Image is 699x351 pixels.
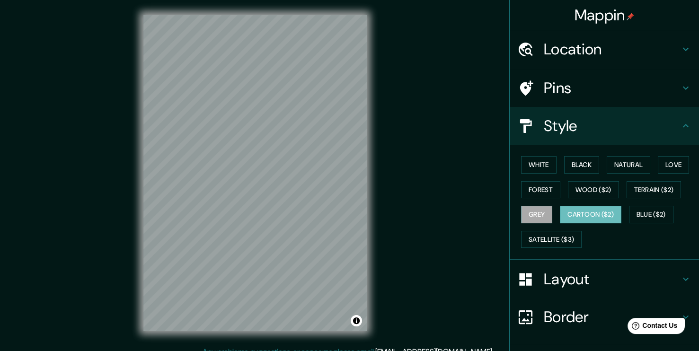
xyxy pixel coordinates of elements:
button: Forest [521,181,560,199]
button: Blue ($2) [629,206,673,223]
div: Style [510,107,699,145]
button: Grey [521,206,552,223]
h4: Layout [544,270,680,289]
button: Wood ($2) [568,181,619,199]
div: Layout [510,260,699,298]
div: Border [510,298,699,336]
button: Cartoon ($2) [560,206,621,223]
canvas: Map [143,15,367,331]
img: pin-icon.png [627,13,634,20]
button: White [521,156,557,174]
h4: Style [544,116,680,135]
div: Location [510,30,699,68]
iframe: Help widget launcher [615,314,689,341]
button: Satellite ($3) [521,231,582,248]
h4: Mappin [575,6,635,25]
button: Terrain ($2) [627,181,681,199]
h4: Border [544,307,680,326]
button: Love [658,156,689,174]
button: Black [564,156,600,174]
button: Toggle attribution [351,315,362,326]
button: Natural [607,156,650,174]
h4: Location [544,40,680,59]
div: Pins [510,69,699,107]
h4: Pins [544,79,680,97]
